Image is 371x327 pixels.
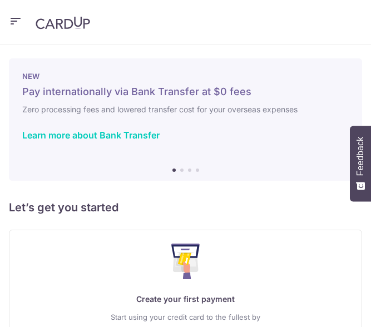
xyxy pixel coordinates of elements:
h5: Pay internationally via Bank Transfer at $0 fees [22,85,349,98]
p: Create your first payment [23,293,348,306]
h5: Let’s get you started [9,199,362,216]
img: CardUp [36,16,90,29]
span: Feedback [355,137,365,176]
p: NEW [22,72,349,81]
button: Feedback - Show survey [350,126,371,201]
img: Make Payment [171,244,200,279]
a: Learn more about Bank Transfer [22,130,160,141]
h6: Zero processing fees and lowered transfer cost for your overseas expenses [22,103,349,116]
